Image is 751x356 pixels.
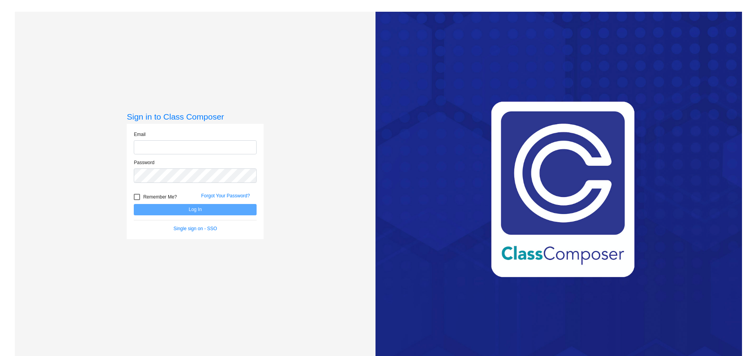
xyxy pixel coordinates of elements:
[134,204,257,215] button: Log In
[127,112,264,122] h3: Sign in to Class Composer
[174,226,217,231] a: Single sign on - SSO
[134,159,155,166] label: Password
[201,193,250,199] a: Forgot Your Password?
[134,131,146,138] label: Email
[143,192,177,202] span: Remember Me?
